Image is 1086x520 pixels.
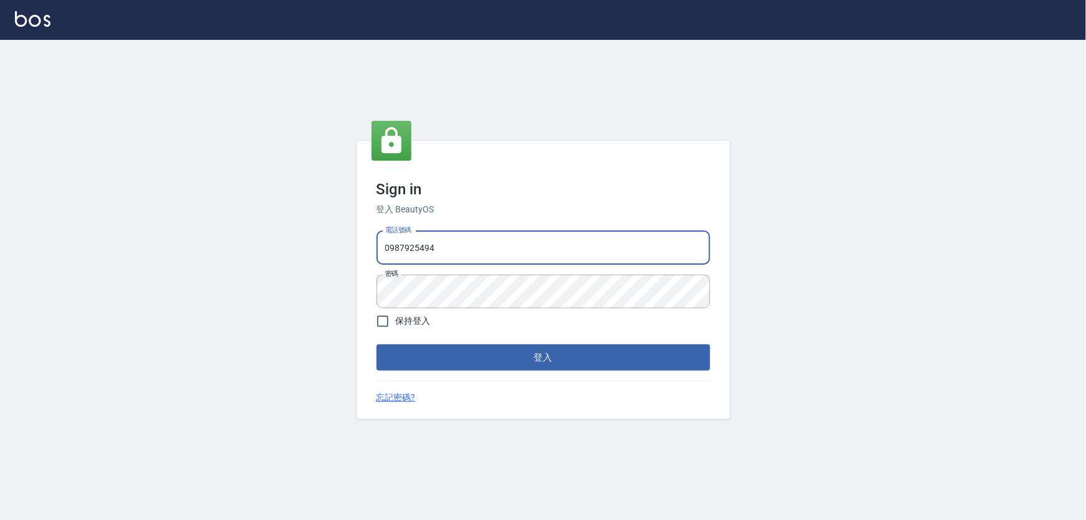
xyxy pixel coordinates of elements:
button: 登入 [377,344,710,371]
h6: 登入 BeautyOS [377,203,710,216]
img: Logo [15,11,50,27]
label: 密碼 [385,269,398,278]
span: 保持登入 [396,314,431,328]
h3: Sign in [377,181,710,198]
a: 忘記密碼? [377,391,416,404]
label: 電話號碼 [385,225,411,235]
